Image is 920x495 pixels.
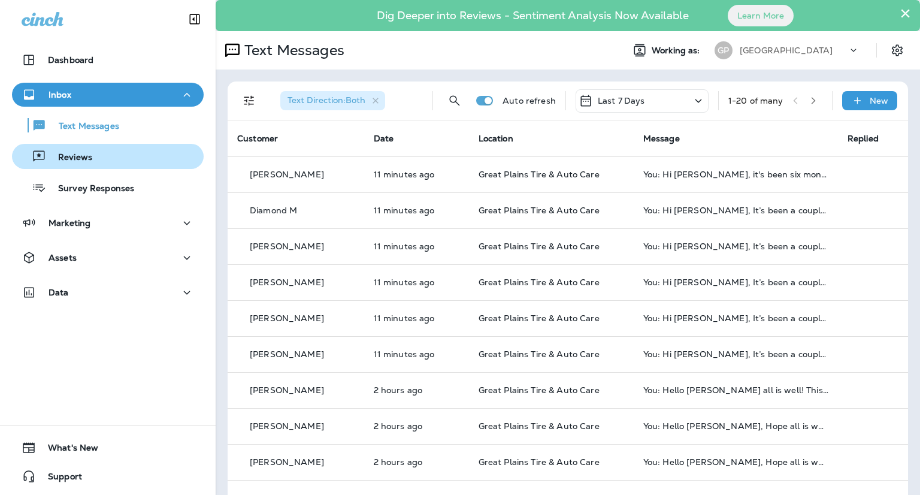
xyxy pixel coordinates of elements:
p: [PERSON_NAME] [250,242,324,251]
div: You: Hi Danny, It’s been a couple of months since we serviced your 2008 Lexus LS460 at Great Plai... [643,349,828,359]
div: You: Hello Chris, Hope all is well! This is Justin at Great Plains Tire & Auto Care, I wanted to ... [643,457,828,467]
p: Text Messages [240,41,344,59]
p: Sep 30, 2025 08:08 AM [374,457,459,467]
span: Message [643,133,680,144]
button: Dashboard [12,48,204,72]
p: Auto refresh [503,96,556,105]
p: [PERSON_NAME] [250,170,324,179]
p: Sep 30, 2025 10:27 AM [374,206,459,215]
span: Support [36,472,82,486]
div: You: Hello Bradley, Hope all is well! This is Justin at Great Plains Tire & Auto Care, I wanted t... [643,385,828,395]
button: Support [12,464,204,488]
span: Great Plains Tire & Auto Care [479,169,600,180]
button: Survey Responses [12,175,204,200]
button: Learn More [728,5,794,26]
span: Great Plains Tire & Auto Care [479,241,600,252]
span: Great Plains Tire & Auto Care [479,349,600,360]
p: [PERSON_NAME] [250,277,324,287]
span: Great Plains Tire & Auto Care [479,385,600,396]
p: Inbox [49,90,71,99]
span: Great Plains Tire & Auto Care [479,277,600,288]
button: What's New [12,436,204,460]
span: Great Plains Tire & Auto Care [479,421,600,431]
div: You: Hi Benny, It’s been a couple of months since we serviced your 2022 Chevrolet Silverado 1500 ... [643,242,828,251]
span: Great Plains Tire & Auto Care [479,313,600,324]
p: Sep 30, 2025 08:08 AM [374,385,459,395]
span: Location [479,133,513,144]
span: Replied [848,133,879,144]
div: You: Hi Ireneo, It’s been a couple of months since we serviced your 2021 Nissan Sentra at Great P... [643,313,828,323]
p: Marketing [49,218,90,228]
div: You: Hello Zane, Hope all is well! This is Justin at Great Plains Tire & Auto Care, I wanted to r... [643,421,828,431]
p: Dashboard [48,55,93,65]
p: Sep 30, 2025 10:27 AM [374,349,459,359]
span: What's New [36,443,98,457]
p: [PERSON_NAME] [250,385,324,395]
p: Sep 30, 2025 10:27 AM [374,313,459,323]
span: Date [374,133,394,144]
p: [GEOGRAPHIC_DATA] [740,46,833,55]
button: Search Messages [443,89,467,113]
p: Last 7 Days [598,96,645,105]
button: Data [12,280,204,304]
p: Diamond M [250,206,297,215]
button: Marketing [12,211,204,235]
span: Great Plains Tire & Auto Care [479,205,600,216]
span: Customer [237,133,278,144]
p: New [870,96,888,105]
p: [PERSON_NAME] [250,313,324,323]
p: [PERSON_NAME] [250,349,324,359]
button: Close [900,4,911,23]
div: You: Hi Diamond M, It’s been a couple of months since we serviced your 2025 Trailer- Tall 2 Cover... [643,206,828,215]
button: Text Messages [12,113,204,138]
button: Reviews [12,144,204,169]
p: Sep 30, 2025 08:08 AM [374,421,459,431]
p: Assets [49,253,77,262]
span: Great Plains Tire & Auto Care [479,457,600,467]
button: Collapse Sidebar [178,7,211,31]
p: Survey Responses [46,183,134,195]
span: Text Direction : Both [287,95,365,105]
button: Settings [886,40,908,61]
p: Data [49,288,69,297]
p: [PERSON_NAME] [250,421,324,431]
p: Text Messages [47,121,119,132]
div: You: Hi Dustie, it's been six months since we last serviced your 2014 Chevrolet Equinox at Great ... [643,170,828,179]
p: Sep 30, 2025 10:28 AM [374,170,459,179]
span: Working as: [652,46,703,56]
button: Filters [237,89,261,113]
p: Reviews [46,152,92,164]
p: Dig Deeper into Reviews - Sentiment Analysis Now Available [342,14,724,17]
div: You: Hi David, It’s been a couple of months since we serviced your 2014 Dodge Journey at Great Pl... [643,277,828,287]
p: Sep 30, 2025 10:27 AM [374,277,459,287]
div: Text Direction:Both [280,91,385,110]
p: Sep 30, 2025 10:27 AM [374,242,459,251]
button: Inbox [12,83,204,107]
div: GP [715,41,733,59]
div: 1 - 20 of many [728,96,783,105]
button: Assets [12,246,204,270]
p: [PERSON_NAME] [250,457,324,467]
